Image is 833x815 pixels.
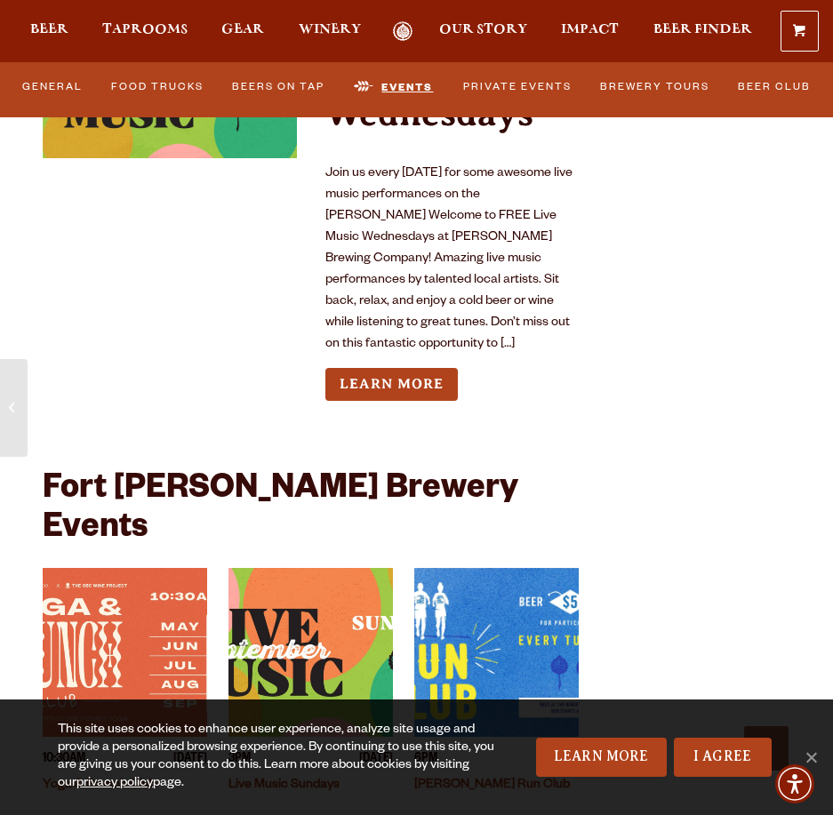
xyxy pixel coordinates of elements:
a: Our Story [439,21,527,42]
p: Join us every [DATE] for some awesome live music performances on the [PERSON_NAME] Welcome to FRE... [325,164,580,356]
a: Private Events [458,69,578,107]
div: Accessibility Menu [775,764,814,803]
a: Winery [299,21,361,42]
a: Events [347,67,440,108]
a: Food Trucks [106,69,210,107]
a: Impact [561,21,619,42]
a: I Agree [674,738,772,777]
a: View event details [414,568,579,737]
h2: Fort [PERSON_NAME] Brewery Events [43,472,579,550]
a: View event details [43,568,207,737]
a: Gear [221,21,264,42]
a: Beer [30,21,68,42]
a: Beers on Tap [227,69,331,107]
a: Learn More [536,738,667,777]
a: privacy policy [76,777,153,791]
a: Brewery Tours [594,69,715,107]
a: General [17,69,89,107]
a: Odell Home [380,21,425,42]
a: View event details [228,568,393,737]
a: Beer Finder [653,21,752,42]
a: Beer Club [732,69,816,107]
span: Impact [561,22,619,36]
span: Beer Finder [653,22,752,36]
span: Gear [221,22,264,36]
span: Our Story [439,22,527,36]
span: Beer [30,22,68,36]
a: Learn more about Live Music Wednesdays [325,368,458,401]
span: Winery [299,22,361,36]
a: Taprooms [102,21,188,42]
span: No [802,748,820,766]
span: Taprooms [102,22,188,36]
div: This site uses cookies to enhance user experience, analyze site usage and provide a personalized ... [58,722,504,793]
